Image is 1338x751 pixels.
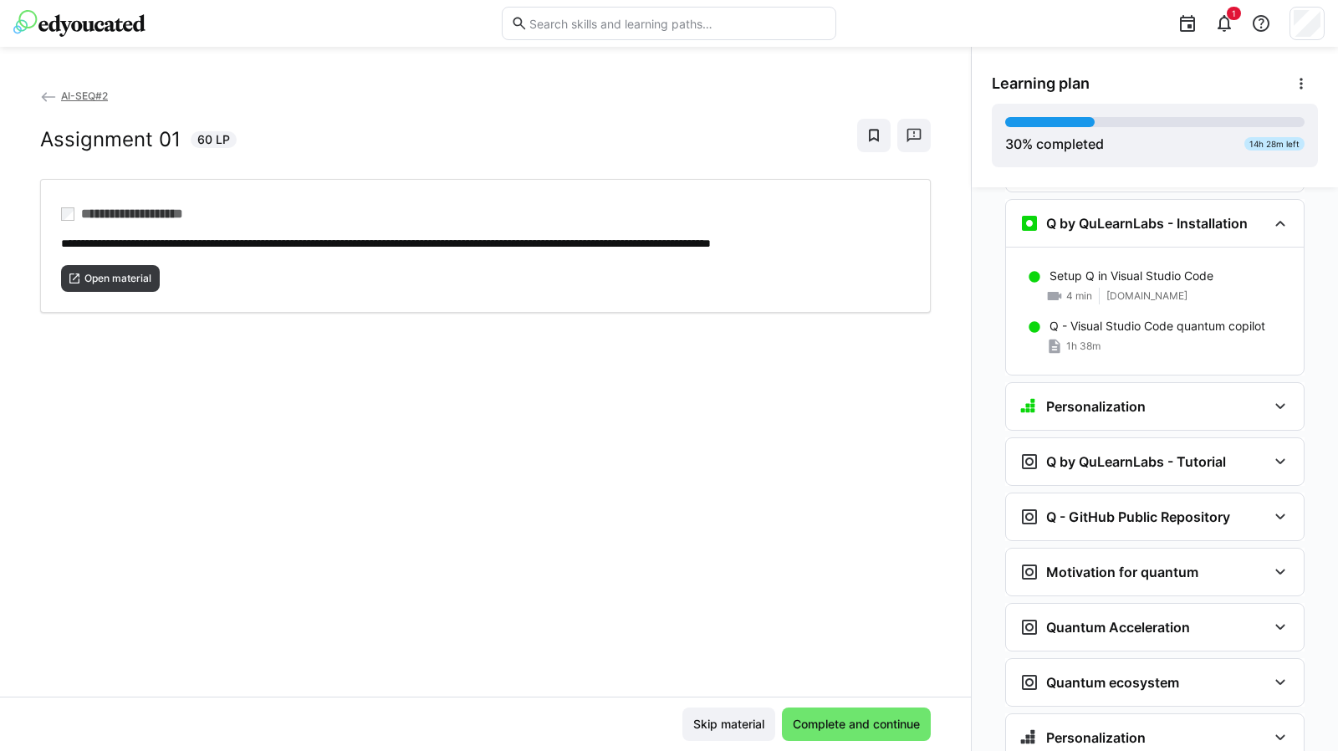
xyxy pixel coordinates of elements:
[40,89,108,102] a: AI-SEQ#2
[83,272,153,285] span: Open material
[1046,729,1146,746] h3: Personalization
[1066,340,1101,353] span: 1h 38m
[1232,8,1236,18] span: 1
[1106,289,1187,303] span: [DOMAIN_NAME]
[1049,268,1213,284] p: Setup Q in Visual Studio Code
[1244,137,1305,151] div: 14h 28m left
[61,89,108,102] span: AI-SEQ#2
[1046,619,1190,636] h3: Quantum Acceleration
[691,716,767,733] span: Skip material
[1046,453,1226,470] h3: Q by QuLearnLabs - Tutorial
[1049,318,1265,335] p: Q - Visual Studio Code quantum copilot
[40,127,181,152] h2: Assignment 01
[1005,135,1022,152] span: 30
[1046,564,1198,580] h3: Motivation for quantum
[790,716,922,733] span: Complete and continue
[1046,215,1248,232] h3: Q by QuLearnLabs - Installation
[782,708,931,741] button: Complete and continue
[1066,289,1092,303] span: 4 min
[1005,134,1104,154] div: % completed
[61,265,160,292] button: Open material
[682,708,775,741] button: Skip material
[197,131,230,148] span: 60 LP
[992,74,1090,93] span: Learning plan
[1046,508,1230,525] h3: Q - GitHub Public Repository
[528,16,827,31] input: Search skills and learning paths…
[1046,674,1179,691] h3: Quantum ecosystem
[1046,398,1146,415] h3: Personalization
